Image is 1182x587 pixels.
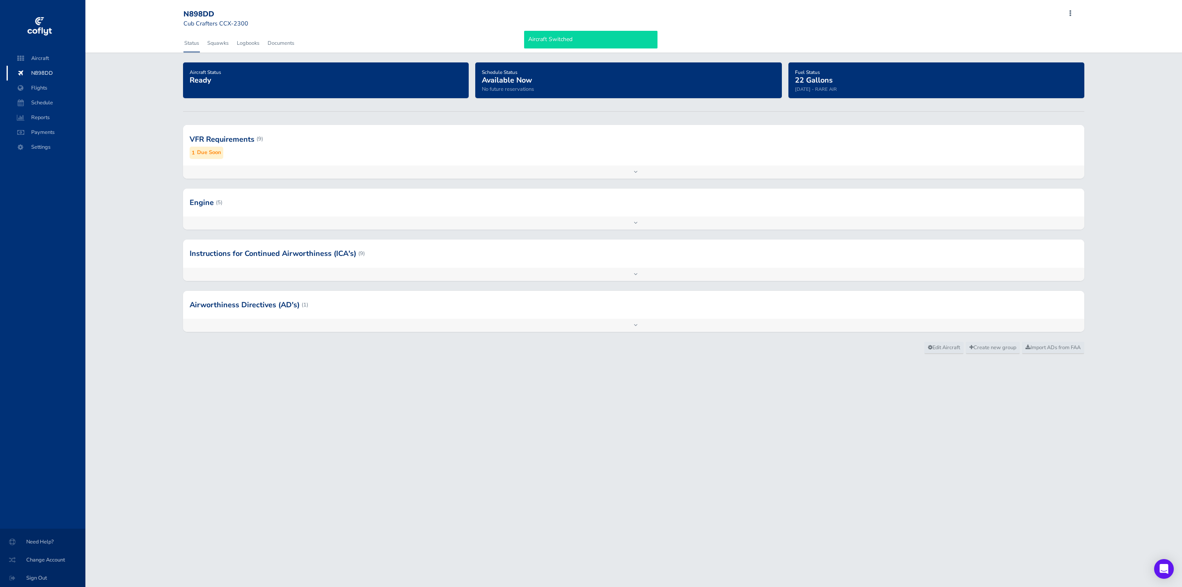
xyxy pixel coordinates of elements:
[190,69,221,76] span: Aircraft Status
[15,110,77,125] span: Reports
[928,344,960,351] span: Edit Aircraft
[482,67,532,85] a: Schedule StatusAvailable Now
[183,34,200,52] a: Status
[10,552,76,567] span: Change Account
[267,34,295,52] a: Documents
[15,125,77,140] span: Payments
[1154,559,1174,579] div: Open Intercom Messenger
[15,81,77,95] span: Flights
[15,51,77,66] span: Aircraft
[1022,342,1084,354] a: Import ADs from FAA
[10,534,76,549] span: Need Help?
[190,75,211,85] span: Ready
[1026,344,1081,351] span: Import ADs from FAA
[924,342,964,354] a: Edit Aircraft
[482,69,518,76] span: Schedule Status
[795,69,820,76] span: Fuel Status
[183,10,248,19] div: N898DD
[15,140,77,154] span: Settings
[26,14,53,39] img: coflyt logo
[482,85,534,93] span: No future reservations
[15,95,77,110] span: Schedule
[795,86,837,92] small: [DATE] - RARE AIR
[236,34,260,52] a: Logbooks
[206,34,229,52] a: Squawks
[482,75,532,85] span: Available Now
[969,344,1016,351] span: Create new group
[197,148,221,157] small: Due Soon
[524,31,657,48] div: Aircraft Switched
[15,66,77,81] span: N898DD
[183,19,248,28] small: Cub Crafters CCX-2300
[966,342,1020,354] a: Create new group
[10,571,76,585] span: Sign Out
[795,75,833,85] span: 22 Gallons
